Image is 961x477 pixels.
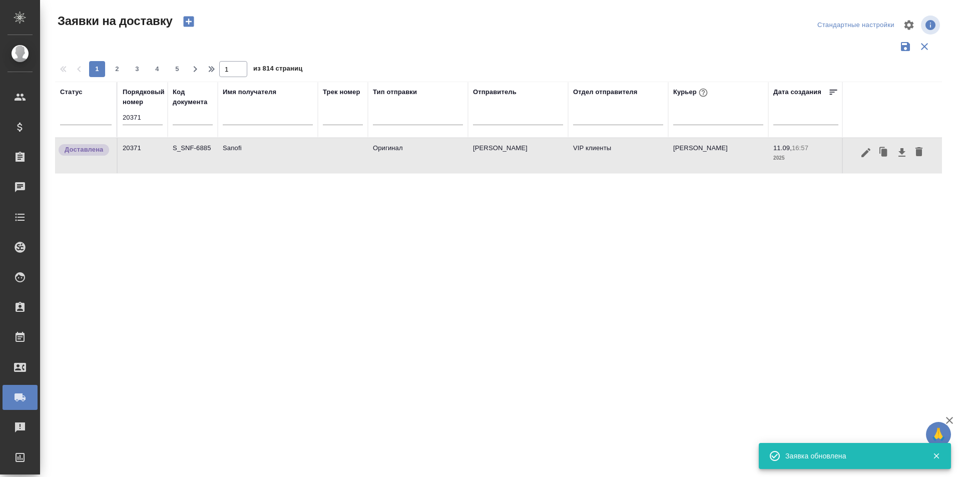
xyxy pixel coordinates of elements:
span: 🙏 [930,424,947,445]
td: S_SNF-6885 [168,138,218,173]
td: [PERSON_NAME] [468,138,568,173]
span: 3 [129,64,145,74]
p: Доставлена [65,145,103,155]
button: 4 [149,61,165,77]
td: Sanofi [218,138,318,173]
div: Заявка обновлена [785,451,917,461]
button: Сохранить фильтры [896,37,915,56]
div: split button [815,18,897,33]
button: Клонировать [874,143,893,162]
span: 4 [149,64,165,74]
div: Отдел отправителя [573,87,637,97]
div: Статус [60,87,83,97]
div: Тип отправки [373,87,417,97]
button: При выборе курьера статус заявки автоматически поменяется на «Принята» [697,86,710,99]
p: 11.09, [773,144,792,152]
td: Оригинал [368,138,468,173]
button: Закрыть [926,451,946,460]
button: Удалить [910,143,927,162]
div: Код документа [173,87,213,107]
span: из 814 страниц [253,63,302,77]
button: Сбросить фильтры [915,37,934,56]
span: Заявки на доставку [55,13,173,29]
div: Порядковый номер [123,87,165,107]
button: Скачать [893,143,910,162]
td: 20371 [118,138,168,173]
button: 3 [129,61,145,77]
span: Посмотреть информацию [921,16,942,35]
span: Настроить таблицу [897,13,921,37]
td: VIP клиенты [568,138,668,173]
div: Курьер [673,86,710,99]
button: 5 [169,61,185,77]
div: Имя получателя [223,87,276,97]
button: 2 [109,61,125,77]
button: Создать [177,13,201,30]
p: 16:57 [792,144,808,152]
div: Трек номер [323,87,360,97]
button: 🙏 [926,422,951,447]
div: Отправитель [473,87,517,97]
button: Редактировать [857,143,874,162]
div: Документы доставлены, фактическая дата доставки проставиться автоматически [58,143,112,157]
span: 2 [109,64,125,74]
div: Дата создания [773,87,821,97]
span: 5 [169,64,185,74]
p: 2025 [773,153,838,163]
td: [PERSON_NAME] [668,138,768,173]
